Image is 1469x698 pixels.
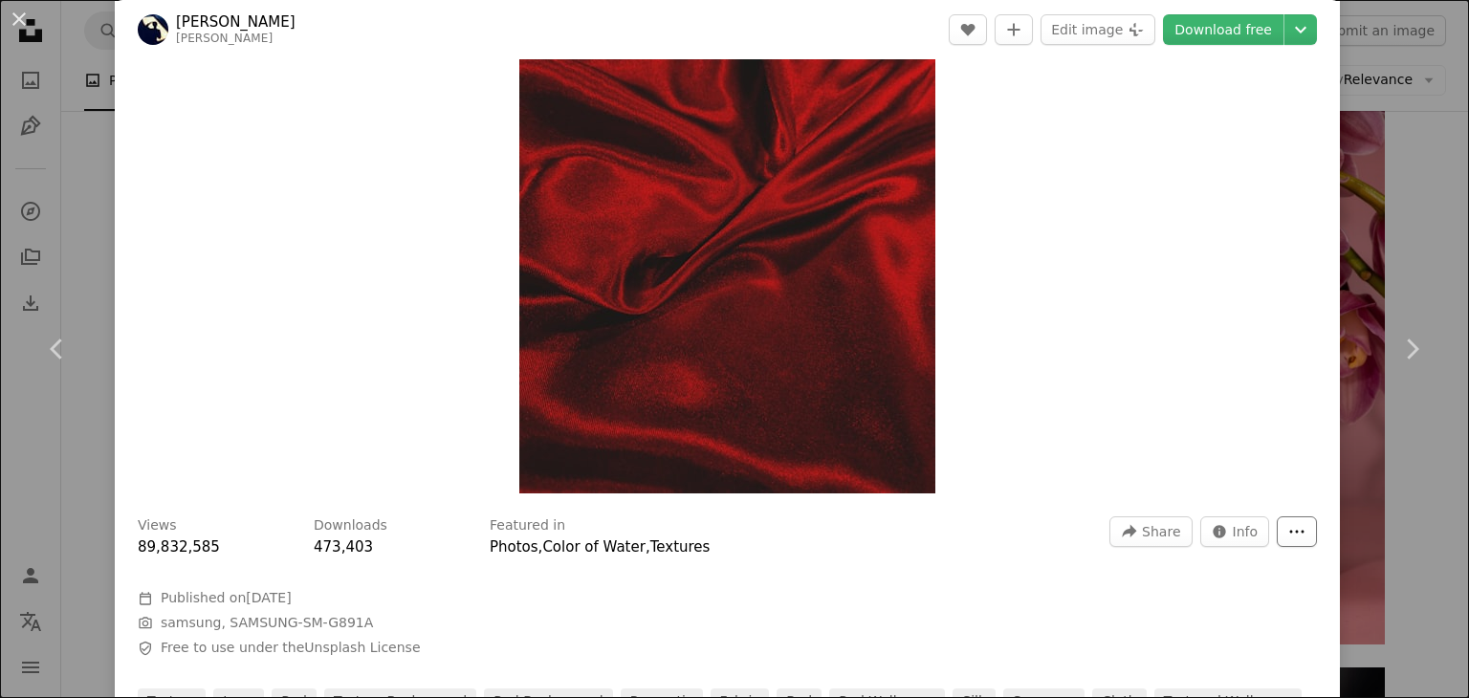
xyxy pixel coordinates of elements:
[314,516,387,535] h3: Downloads
[176,12,296,32] a: [PERSON_NAME]
[490,516,565,535] h3: Featured in
[949,14,987,45] button: Like
[1109,516,1192,547] button: Share this image
[490,538,538,556] a: Photos
[1277,516,1317,547] button: More Actions
[1163,14,1283,45] a: Download free
[246,590,291,605] time: February 18, 2018 at 12:14:58 AM GMT+5:30
[646,538,650,556] span: ,
[1354,257,1469,441] a: Next
[161,590,292,605] span: Published on
[138,538,220,556] span: 89,832,585
[314,538,373,556] span: 473,403
[1284,14,1317,45] button: Choose download size
[304,640,420,655] a: Unsplash License
[542,538,646,556] a: Color of Water
[176,32,273,45] a: [PERSON_NAME]
[1200,516,1270,547] button: Stats about this image
[138,14,168,45] img: Go to MontyLov's profile
[161,639,421,658] span: Free to use under the
[538,538,543,556] span: ,
[161,614,373,633] button: samsung, SAMSUNG-SM-G891A
[650,538,711,556] a: Textures
[1233,517,1259,546] span: Info
[138,516,177,535] h3: Views
[1041,14,1155,45] button: Edit image
[1142,517,1180,546] span: Share
[995,14,1033,45] button: Add to Collection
